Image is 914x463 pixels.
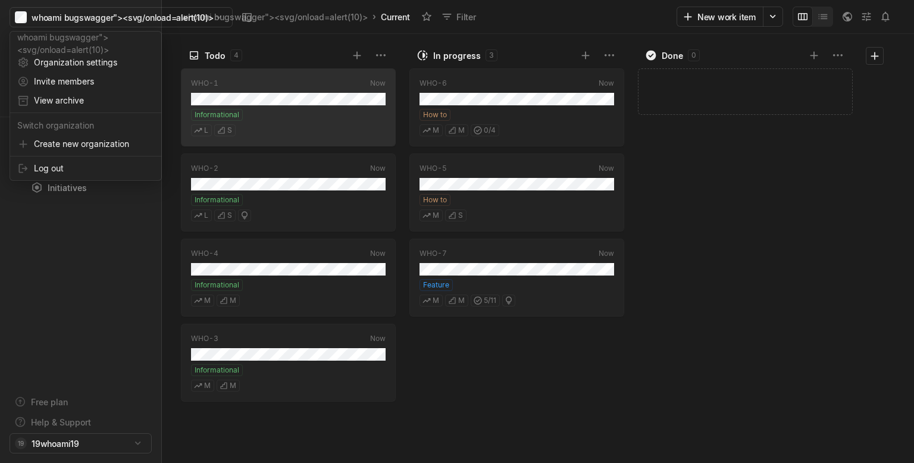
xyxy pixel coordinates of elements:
[34,72,154,91] span: Invite members
[34,53,154,72] span: Organization settings
[34,159,154,178] span: Log out
[12,115,159,134] div: Switch organization
[12,34,159,53] div: whoami bugswagger"><svg/onload=alert(10)>
[34,91,154,110] span: View archive
[34,134,154,154] span: Create new organization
